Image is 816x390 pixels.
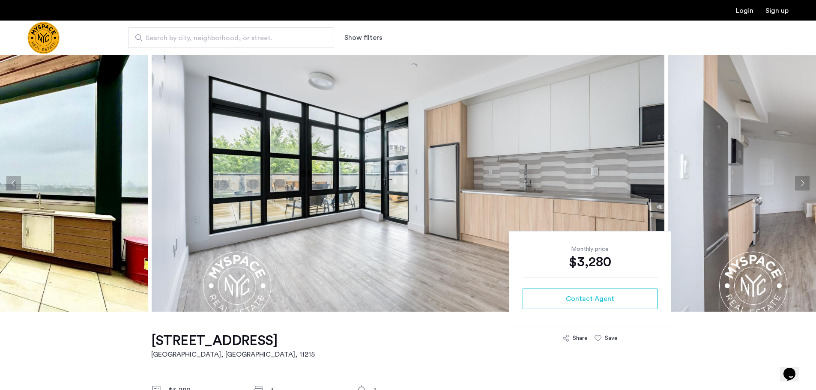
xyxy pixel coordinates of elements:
h2: [GEOGRAPHIC_DATA], [GEOGRAPHIC_DATA] , 11215 [151,349,315,360]
a: Registration [765,7,789,14]
button: Show or hide filters [344,33,382,43]
button: Next apartment [795,176,810,191]
a: Cazamio Logo [27,22,60,54]
img: apartment [152,55,664,312]
div: Save [605,334,618,342]
div: $3,280 [523,253,658,271]
button: button [523,289,658,309]
button: Previous apartment [6,176,21,191]
h1: [STREET_ADDRESS] [151,332,315,349]
div: Share [573,334,588,342]
input: Apartment Search [129,27,334,48]
div: Monthly price [523,245,658,253]
img: logo [27,22,60,54]
a: Login [736,7,753,14]
iframe: chat widget [780,356,807,381]
span: Contact Agent [566,294,614,304]
a: [STREET_ADDRESS][GEOGRAPHIC_DATA], [GEOGRAPHIC_DATA], 11215 [151,332,315,360]
span: Search by city, neighborhood, or street. [146,33,310,43]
